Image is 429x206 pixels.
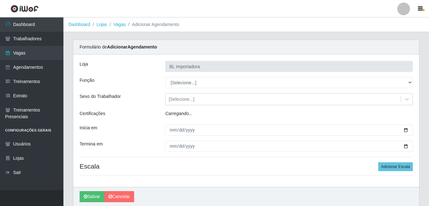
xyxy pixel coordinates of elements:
[80,93,121,100] label: Sexo do Trabalhador
[80,61,88,68] label: Loja
[378,162,413,171] button: Adicionar Escala
[165,141,413,152] input: 00/00/0000
[80,110,105,117] label: Certificações
[104,191,134,202] a: Cancelar
[165,111,192,116] i: Carregando...
[80,162,413,170] h4: Escala
[126,21,179,28] li: Adicionar Agendamento
[63,17,429,32] nav: breadcrumb
[114,22,126,27] a: Vagas
[68,22,90,27] a: Dashboard
[80,77,94,84] label: Função
[80,141,103,147] label: Termina em
[10,5,39,13] img: CoreUI Logo
[73,40,419,55] div: Formulário de
[80,125,97,131] label: Inicia em
[96,22,107,27] a: Lojas
[80,191,104,202] button: Salvar
[169,96,194,103] div: [Selecione...]
[165,125,413,136] input: 00/00/0000
[107,44,157,49] strong: Adicionar Agendamento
